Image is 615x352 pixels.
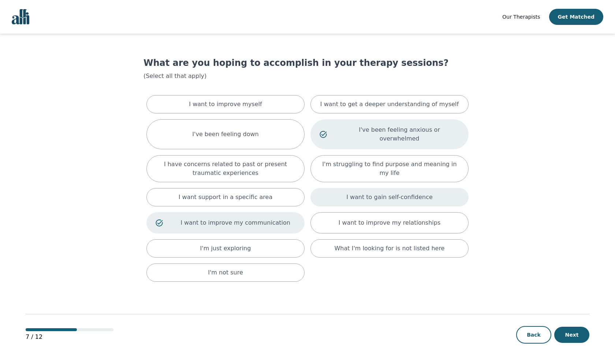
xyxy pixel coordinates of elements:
p: I want to improve myself [189,100,262,109]
p: I want to improve my communication [175,218,295,227]
p: (Select all that apply) [143,72,471,80]
p: I want support in a specific area [179,193,273,202]
p: I've been feeling down [192,130,258,139]
p: What I'm looking for is not listed here [335,244,445,253]
button: Back [516,326,551,344]
img: alli logo [12,9,29,25]
p: I have concerns related to past or present traumatic experiences [156,160,295,177]
p: I want to get a deeper understanding of myself [320,100,459,109]
p: I want to improve my relationships [339,218,440,227]
p: I want to gain self-confidence [346,193,433,202]
button: Get Matched [549,9,603,25]
a: Our Therapists [502,12,540,21]
span: Our Therapists [502,14,540,20]
p: I've been feeling anxious or overwhelmed [339,126,459,143]
p: I'm struggling to find purpose and meaning in my life [320,160,459,177]
p: 7 / 12 [26,333,113,341]
button: Next [554,327,589,343]
p: I'm not sure [208,268,243,277]
p: I'm just exploring [200,244,251,253]
h1: What are you hoping to accomplish in your therapy sessions? [143,57,471,69]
